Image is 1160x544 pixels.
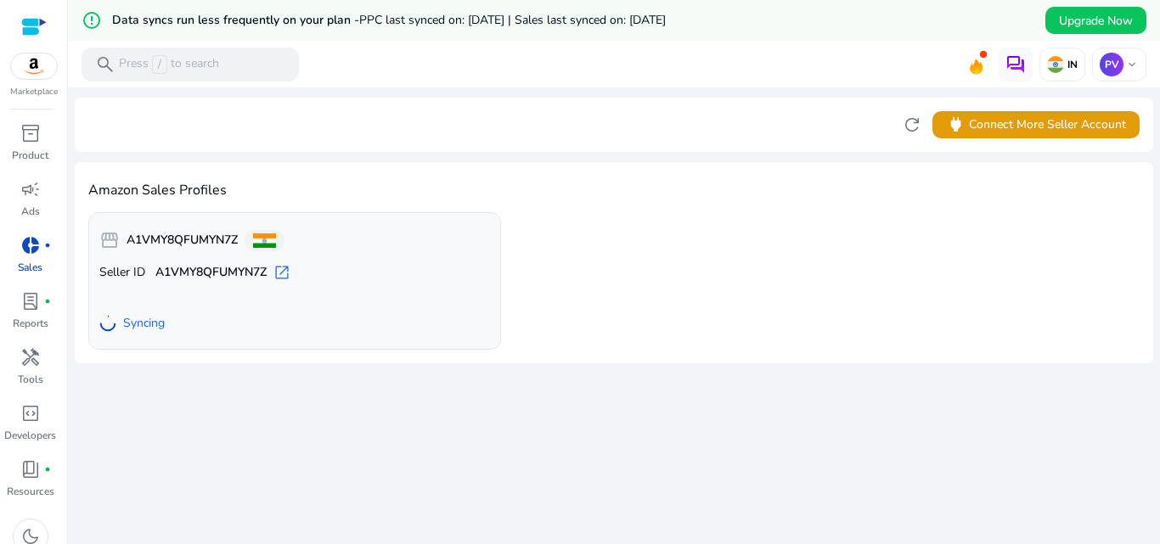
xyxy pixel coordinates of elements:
p: Resources [7,484,54,499]
span: Seller ID [99,264,145,281]
span: keyboard_arrow_down [1125,58,1139,71]
button: Upgrade Now [1045,7,1146,34]
span: / [152,55,167,74]
p: Developers [4,428,56,443]
span: campaign [20,179,41,199]
span: fiber_manual_record [44,298,51,305]
p: Tools [18,372,43,387]
p: Marketplace [10,86,58,98]
span: Upgrade Now [1059,12,1133,30]
button: powerConnect More Seller Account [932,111,1140,138]
mat-icon: error_outline [82,10,102,31]
span: fiber_manual_record [44,466,51,473]
h5: Data syncs run less frequently on your plan - [112,14,666,28]
span: power [946,115,966,134]
span: donut_small [20,235,41,255]
p: Press to search [119,55,219,74]
span: book_4 [20,459,41,480]
p: Reports [13,316,48,331]
span: PPC last synced on: [DATE] | Sales last synced on: [DATE] [359,12,666,28]
p: IN [1064,58,1078,71]
b: A1VMY8QFUMYN7Z [155,264,267,281]
span: fiber_manual_record [44,242,51,249]
span: lab_profile [20,291,41,311]
img: in.svg [1047,56,1064,73]
img: amazon.svg [11,53,57,79]
span: handyman [20,347,41,367]
span: Connect More Seller Account [946,115,1126,134]
span: storefront [99,230,120,250]
span: code_blocks [20,403,41,423]
span: search [95,54,115,75]
p: Sales [18,260,42,275]
span: inventory_2 [20,123,41,143]
b: A1VMY8QFUMYN7Z [127,232,238,249]
p: Ads [21,204,40,219]
p: Product [12,148,48,163]
span: open_in_new [273,264,290,281]
span: Syncing [123,315,165,332]
h4: Amazon Sales Profiles [88,182,1140,199]
p: PV [1100,53,1123,76]
span: refresh [902,115,922,135]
